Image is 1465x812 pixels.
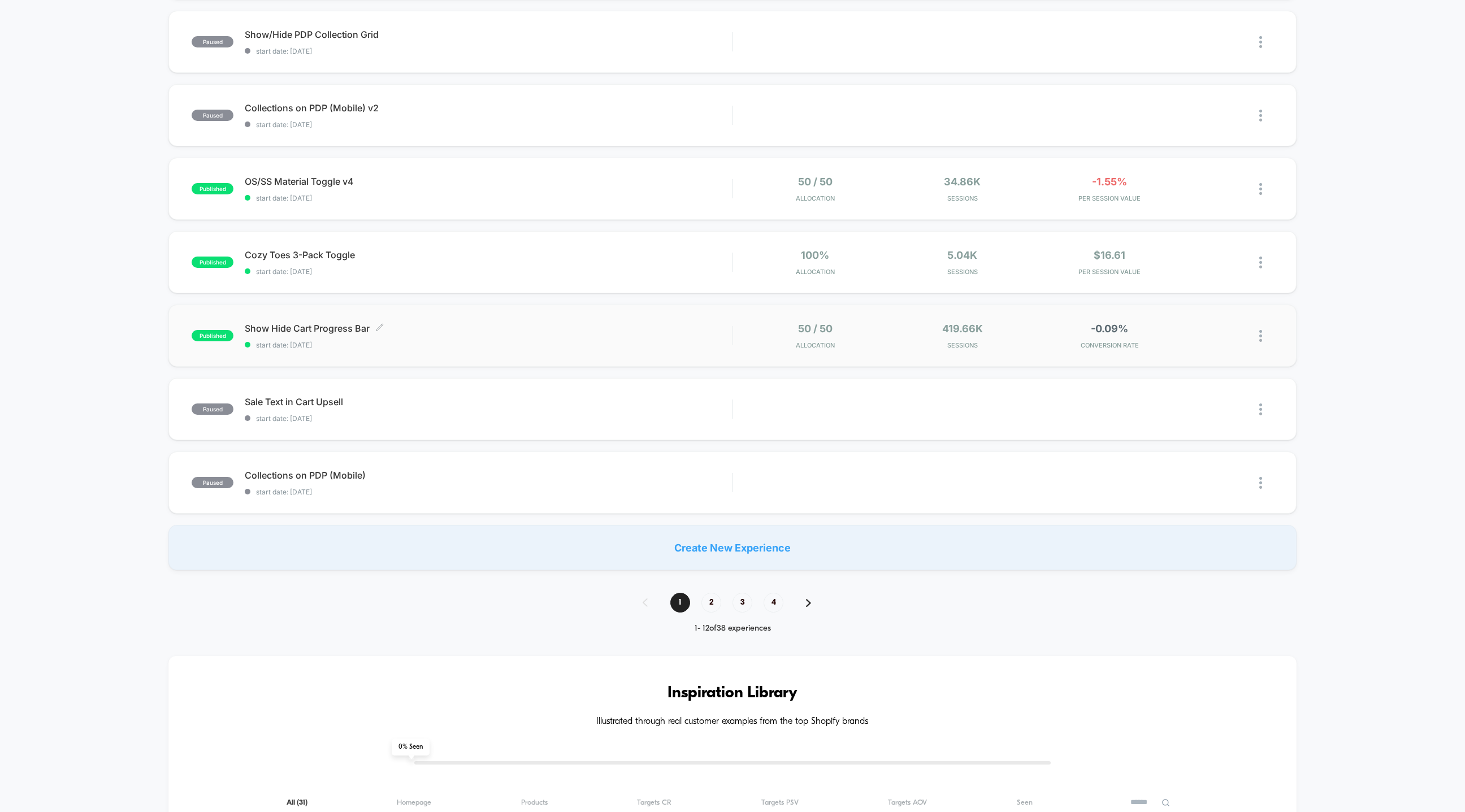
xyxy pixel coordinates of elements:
img: close [1259,257,1262,268]
span: 100% [801,249,829,261]
img: close [1259,110,1262,121]
span: Sale Text in Cart Upsell [245,396,732,407]
span: Products [521,798,548,807]
span: -1.55% [1092,176,1127,188]
span: 2 [701,593,721,613]
span: start date: [DATE] [245,47,732,55]
span: Seen [1017,798,1033,807]
span: start date: [DATE] [245,120,732,129]
span: Cozy Toes 3-Pack Toggle [245,249,732,260]
span: published [192,183,233,194]
h4: Illustrated through real customer examples from the top Shopify brands [202,717,1263,727]
span: CONVERSION RATE [1039,341,1181,349]
span: published [192,257,233,268]
span: All [287,798,307,807]
span: paused [192,36,233,47]
span: Sessions [891,341,1033,349]
span: start date: [DATE] [245,194,732,202]
span: Show Hide Cart Progress Bar [245,323,732,334]
span: 50 / 50 [798,323,833,335]
img: close [1259,183,1262,195]
span: start date: [DATE] [245,341,732,349]
img: close [1259,403,1262,415]
span: Sessions [891,194,1033,202]
span: Targets AOV [888,798,927,807]
span: Targets PSV [761,798,799,807]
span: paused [192,110,233,121]
span: 34.86k [944,176,981,188]
img: close [1259,330,1262,342]
img: close [1259,36,1262,48]
span: start date: [DATE] [245,414,732,423]
span: Homepage [397,798,431,807]
span: 5.04k [947,249,977,261]
span: -0.09% [1091,323,1128,335]
span: Targets CR [637,798,671,807]
span: Allocation [796,268,835,276]
span: 50 / 50 [798,176,833,188]
span: 1 [670,593,690,613]
span: Show/Hide PDP Collection Grid [245,29,732,40]
span: Allocation [796,341,835,349]
span: 0 % Seen [392,739,430,755]
span: paused [192,403,233,415]
div: 1 - 12 of 38 experiences [631,624,834,633]
span: ( 31 ) [297,799,307,806]
img: pagination forward [806,599,811,607]
span: 419.66k [942,323,983,335]
h3: Inspiration Library [202,684,1263,702]
span: start date: [DATE] [245,267,732,276]
span: PER SESSION VALUE [1039,268,1181,276]
span: Collections on PDP (Mobile) [245,470,732,481]
span: OS/SS Material Toggle v4 [245,176,732,187]
span: published [192,330,233,341]
span: paused [192,477,233,488]
span: 4 [764,593,783,613]
span: start date: [DATE] [245,488,732,496]
span: $16.61 [1094,249,1125,261]
div: Create New Experience [168,525,1297,570]
img: close [1259,477,1262,489]
span: PER SESSION VALUE [1039,194,1181,202]
span: Collections on PDP (Mobile) v2 [245,102,732,114]
span: Allocation [796,194,835,202]
span: 3 [732,593,752,613]
span: Sessions [891,268,1033,276]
